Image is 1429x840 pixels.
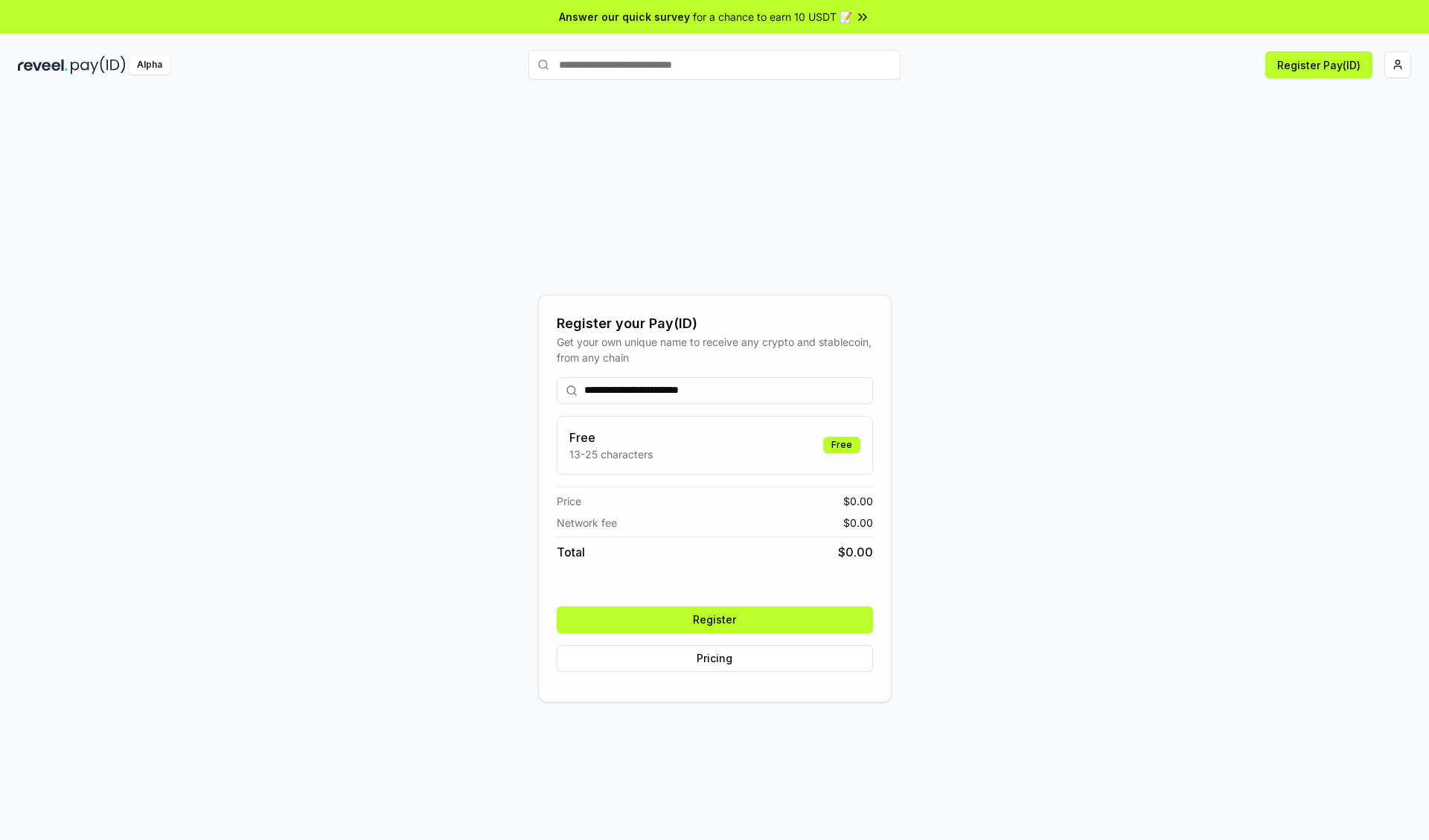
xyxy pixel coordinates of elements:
[559,9,690,25] span: Answer our quick survey
[843,493,873,509] span: $ 0.00
[557,645,873,672] button: Pricing
[557,543,585,561] span: Total
[569,429,653,446] h3: Free
[1265,51,1372,78] button: Register Pay(ID)
[129,56,170,74] div: Alpha
[838,543,873,561] span: $ 0.00
[843,515,873,530] span: $ 0.00
[823,437,860,453] div: Free
[18,56,68,74] img: reveel_dark
[557,493,581,509] span: Price
[557,334,873,365] div: Get your own unique name to receive any crypto and stablecoin, from any chain
[569,446,653,462] p: 13-25 characters
[693,9,852,25] span: for a chance to earn 10 USDT 📝
[71,56,126,74] img: pay_id
[557,313,873,334] div: Register your Pay(ID)
[557,606,873,633] button: Register
[557,515,617,530] span: Network fee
